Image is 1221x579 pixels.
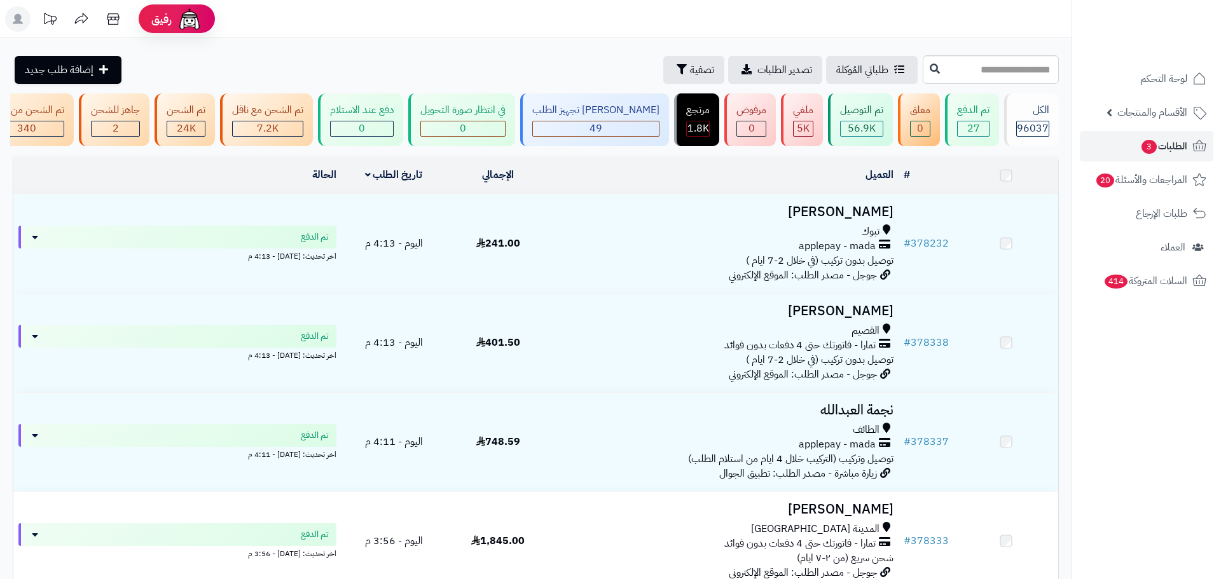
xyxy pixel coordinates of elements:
span: طلبات الإرجاع [1136,205,1187,222]
span: 2 [113,121,119,136]
a: الطلبات3 [1080,131,1213,161]
span: 0 [748,121,755,136]
span: تمارا - فاتورتك حتى 4 دفعات بدون فوائد [724,338,876,353]
div: ملغي [793,103,813,118]
div: [PERSON_NAME] تجهيز الطلب [532,103,659,118]
div: اخر تحديث: [DATE] - 4:13 م [18,249,336,262]
span: جوجل - مصدر الطلب: الموقع الإلكتروني [729,367,877,382]
a: مرتجع 1.8K [672,93,722,146]
span: 0 [460,121,466,136]
span: تبوك [862,224,880,239]
div: اخر تحديث: [DATE] - 4:11 م [18,447,336,460]
a: #378338 [904,335,949,350]
span: 401.50 [476,335,520,350]
span: 27 [967,121,980,136]
span: رفيق [151,11,172,27]
div: معلق [910,103,930,118]
a: جاهز للشحن 2 [76,93,152,146]
a: طلبات الإرجاع [1080,198,1213,229]
a: دفع عند الاستلام 0 [315,93,406,146]
span: جوجل - مصدر الطلب: الموقع الإلكتروني [729,268,877,283]
a: المراجعات والأسئلة20 [1080,165,1213,195]
a: #378337 [904,434,949,449]
a: العميل [866,167,893,182]
span: تصفية [690,62,714,78]
span: # [904,236,911,251]
span: تم الدفع [301,429,329,442]
span: الطائف [853,423,880,437]
span: 56.9K [848,121,876,136]
div: تم الشحن مع ناقل [232,103,303,118]
div: 0 [421,121,505,136]
span: اليوم - 4:13 م [365,236,423,251]
div: الكل [1016,103,1049,118]
span: 0 [359,121,365,136]
a: تم الشحن مع ناقل 7.2K [217,93,315,146]
div: 0 [331,121,393,136]
a: [PERSON_NAME] تجهيز الطلب 49 [518,93,672,146]
button: تصفية [663,56,724,84]
img: ai-face.png [177,6,202,32]
a: # [904,167,910,182]
div: 1834 [687,121,709,136]
a: العملاء [1080,232,1213,262]
div: تم الشحن [167,103,205,118]
a: تم الشحن 24K [152,93,217,146]
h3: نجمة العبدالله [556,403,893,418]
a: تاريخ الطلب [365,167,423,182]
div: تم التوصيل [840,103,883,118]
span: العملاء [1161,238,1185,256]
span: 96037 [1017,121,1049,136]
h3: [PERSON_NAME] [556,502,893,517]
div: مرتجع [686,103,710,118]
a: معلق 0 [895,93,942,146]
span: لوحة التحكم [1140,70,1187,88]
a: تحديثات المنصة [34,6,66,35]
span: # [904,533,911,548]
span: اليوم - 4:13 م [365,335,423,350]
div: 0 [737,121,766,136]
span: الأقسام والمنتجات [1117,104,1187,121]
span: المدينة [GEOGRAPHIC_DATA] [751,522,880,536]
span: 0 [917,121,923,136]
a: الحالة [312,167,336,182]
span: زيارة مباشرة - مصدر الطلب: تطبيق الجوال [719,466,877,481]
span: توصيل وتركيب (التركيب خلال 4 ايام من استلام الطلب) [688,451,893,467]
div: 27 [958,121,989,136]
span: 748.59 [476,434,520,449]
div: دفع عند الاستلام [330,103,394,118]
a: طلباتي المُوكلة [826,56,918,84]
span: 1.8K [687,121,709,136]
span: applepay - mada [799,437,876,452]
a: السلات المتروكة414 [1080,266,1213,296]
span: تمارا - فاتورتك حتى 4 دفعات بدون فوائد [724,536,876,551]
span: 7.2K [257,121,279,136]
div: مرفوض [736,103,766,118]
span: 1,845.00 [471,533,525,548]
div: 4993 [794,121,813,136]
span: إضافة طلب جديد [25,62,93,78]
span: شحن سريع (من ٢-٧ ايام) [797,550,893,566]
span: الطلبات [1140,137,1187,155]
a: تم الدفع 27 [942,93,1002,146]
span: applepay - mada [799,239,876,254]
a: ملغي 5K [778,93,825,146]
div: 49 [533,121,659,136]
a: مرفوض 0 [722,93,778,146]
span: المراجعات والأسئلة [1095,171,1187,189]
a: لوحة التحكم [1080,64,1213,94]
div: 7222 [233,121,303,136]
div: في انتظار صورة التحويل [420,103,506,118]
a: تصدير الطلبات [728,56,822,84]
span: طلباتي المُوكلة [836,62,888,78]
span: تم الدفع [301,231,329,243]
span: 3 [1142,140,1157,154]
a: في انتظار صورة التحويل 0 [406,93,518,146]
span: # [904,434,911,449]
span: توصيل بدون تركيب (في خلال 2-7 ايام ) [746,253,893,268]
div: اخر تحديث: [DATE] - 3:56 م [18,546,336,559]
span: تم الدفع [301,330,329,343]
span: 414 [1105,275,1128,289]
span: اليوم - 3:56 م [365,533,423,548]
div: 24029 [167,121,205,136]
